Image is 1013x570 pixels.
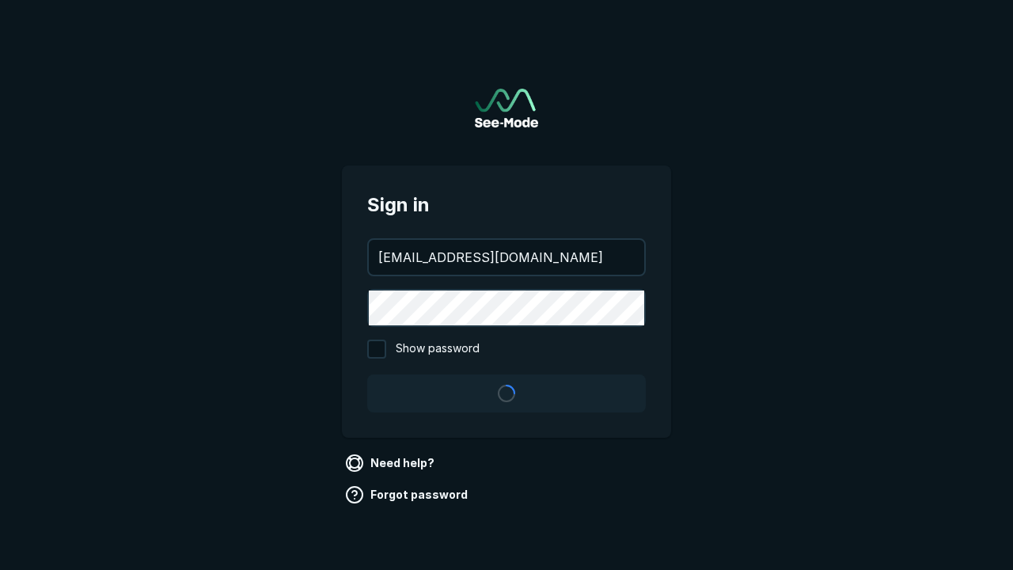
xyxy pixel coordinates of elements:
span: Show password [396,340,480,359]
a: Go to sign in [475,89,538,127]
span: Sign in [367,191,646,219]
input: your@email.com [369,240,644,275]
img: See-Mode Logo [475,89,538,127]
a: Need help? [342,450,441,476]
a: Forgot password [342,482,474,507]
